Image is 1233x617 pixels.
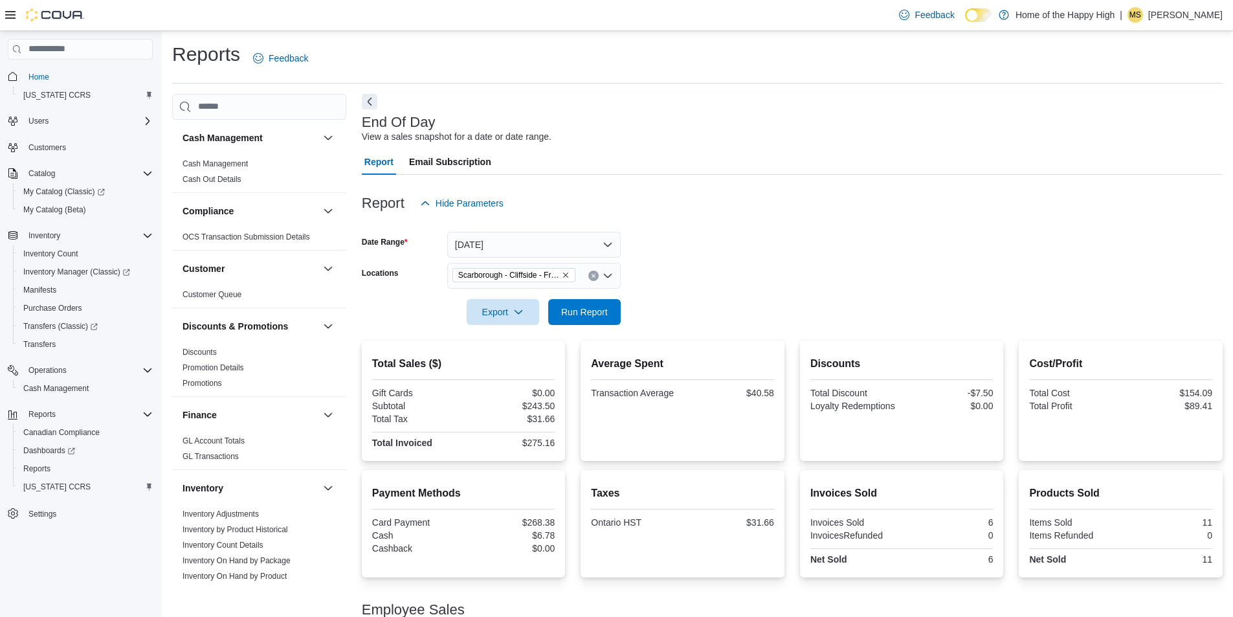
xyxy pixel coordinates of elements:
[904,554,993,565] div: 6
[372,356,555,372] h2: Total Sales ($)
[3,504,158,522] button: Settings
[18,184,110,199] a: My Catalog (Classic)
[1029,401,1118,411] div: Total Profit
[28,168,55,179] span: Catalog
[183,320,288,333] h3: Discounts & Promotions
[183,482,223,495] h3: Inventory
[965,22,966,23] span: Dark Mode
[372,414,461,424] div: Total Tax
[13,478,158,496] button: [US_STATE] CCRS
[362,196,405,211] h3: Report
[23,363,153,378] span: Operations
[28,116,49,126] span: Users
[183,541,263,550] a: Inventory Count Details
[18,425,105,440] a: Canadian Compliance
[3,227,158,245] button: Inventory
[23,505,153,521] span: Settings
[172,287,346,308] div: Customer
[28,509,56,519] span: Settings
[362,237,408,247] label: Date Range
[18,479,153,495] span: Washington CCRS
[183,409,318,421] button: Finance
[18,202,91,218] a: My Catalog (Beta)
[18,264,153,280] span: Inventory Manager (Classic)
[362,130,551,144] div: View a sales snapshot for a date or date range.
[320,407,336,423] button: Finance
[183,205,318,218] button: Compliance
[172,41,240,67] h1: Reports
[18,425,153,440] span: Canadian Compliance
[372,543,461,554] div: Cashback
[183,524,288,535] span: Inventory by Product Historical
[183,436,245,445] a: GL Account Totals
[466,517,555,528] div: $268.38
[183,409,217,421] h3: Finance
[372,517,461,528] div: Card Payment
[372,438,432,448] strong: Total Invoiced
[915,8,954,21] span: Feedback
[810,530,899,541] div: InvoicesRefunded
[183,159,248,169] span: Cash Management
[23,113,153,129] span: Users
[362,268,399,278] label: Locations
[23,205,86,215] span: My Catalog (Beta)
[23,166,153,181] span: Catalog
[172,229,346,250] div: Compliance
[18,443,80,458] a: Dashboards
[3,361,158,379] button: Operations
[28,409,56,420] span: Reports
[28,72,49,82] span: Home
[588,271,599,281] button: Clear input
[183,262,225,275] h3: Customer
[248,45,313,71] a: Feedback
[810,388,899,398] div: Total Discount
[18,337,153,352] span: Transfers
[183,379,222,388] a: Promotions
[320,130,336,146] button: Cash Management
[23,363,72,378] button: Operations
[13,263,158,281] a: Inventory Manager (Classic)
[364,149,394,175] span: Report
[1124,554,1212,565] div: 11
[18,246,153,262] span: Inventory Count
[183,205,234,218] h3: Compliance
[3,112,158,130] button: Users
[183,556,291,565] a: Inventory On Hand by Package
[458,269,559,282] span: Scarborough - Cliffside - Friendly Stranger
[183,174,241,185] span: Cash Out Details
[18,282,61,298] a: Manifests
[183,510,259,519] a: Inventory Adjustments
[28,142,66,153] span: Customers
[23,113,54,129] button: Users
[561,306,608,319] span: Run Report
[183,131,263,144] h3: Cash Management
[466,401,555,411] div: $243.50
[466,414,555,424] div: $31.66
[1124,530,1212,541] div: 0
[372,486,555,501] h2: Payment Methods
[13,183,158,201] a: My Catalog (Classic)
[409,149,491,175] span: Email Subscription
[372,401,461,411] div: Subtotal
[23,339,56,350] span: Transfers
[18,184,153,199] span: My Catalog (Classic)
[13,201,158,219] button: My Catalog (Beta)
[1029,517,1118,528] div: Items Sold
[23,321,98,331] span: Transfers (Classic)
[467,299,539,325] button: Export
[23,427,100,438] span: Canadian Compliance
[13,423,158,442] button: Canadian Compliance
[18,443,153,458] span: Dashboards
[562,271,570,279] button: Remove Scarborough - Cliffside - Friendly Stranger from selection in this group
[18,264,135,280] a: Inventory Manager (Classic)
[183,232,310,241] a: OCS Transaction Submission Details
[3,164,158,183] button: Catalog
[466,438,555,448] div: $275.16
[23,303,82,313] span: Purchase Orders
[1127,7,1143,23] div: Matthew Sanchez
[172,433,346,469] div: Finance
[183,290,241,299] a: Customer Queue
[18,300,87,316] a: Purchase Orders
[447,232,621,258] button: [DATE]
[904,530,993,541] div: 0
